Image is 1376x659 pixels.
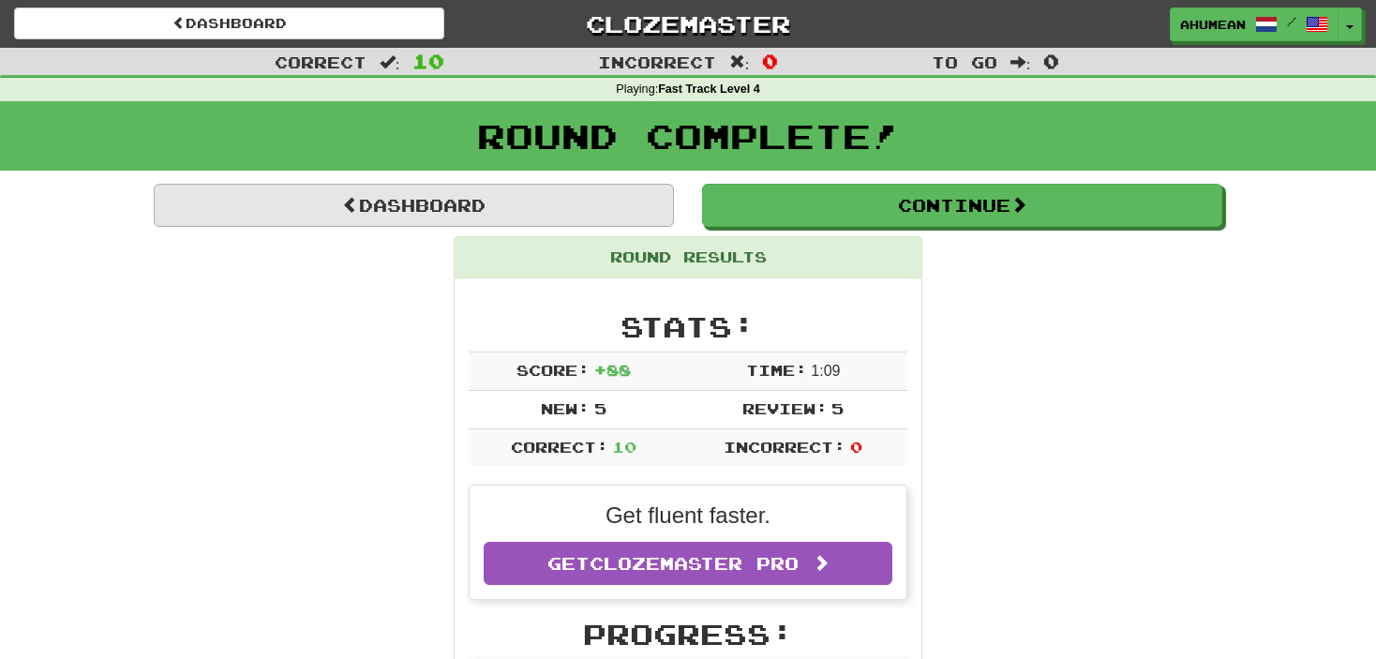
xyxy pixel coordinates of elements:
[746,361,807,379] span: Time:
[831,399,844,417] span: 5
[7,117,1369,155] h1: Round Complete!
[729,54,750,70] span: :
[516,361,590,379] span: Score:
[658,82,760,96] strong: Fast Track Level 4
[484,500,892,532] p: Get fluent faster.
[850,438,862,456] span: 0
[469,619,907,650] h2: Progress:
[594,399,606,417] span: 5
[1287,15,1296,28] span: /
[472,7,903,40] a: Clozemaster
[380,54,400,70] span: :
[412,50,444,72] span: 10
[154,184,674,227] a: Dashboard
[702,184,1222,227] button: Continue
[455,237,921,278] div: Round Results
[1010,54,1031,70] span: :
[724,438,845,456] span: Incorrect:
[590,553,799,574] span: Clozemaster Pro
[594,361,631,379] span: + 88
[511,438,608,456] span: Correct:
[484,542,892,585] a: GetClozemaster Pro
[762,50,778,72] span: 0
[1043,50,1059,72] span: 0
[811,363,840,379] span: 1 : 0 9
[469,311,907,342] h2: Stats:
[598,52,716,71] span: Incorrect
[1180,16,1246,33] span: AHumean
[932,52,997,71] span: To go
[1170,7,1339,41] a: AHumean /
[742,399,828,417] span: Review:
[275,52,366,71] span: Correct
[14,7,444,39] a: Dashboard
[612,438,636,456] span: 10
[541,399,590,417] span: New:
